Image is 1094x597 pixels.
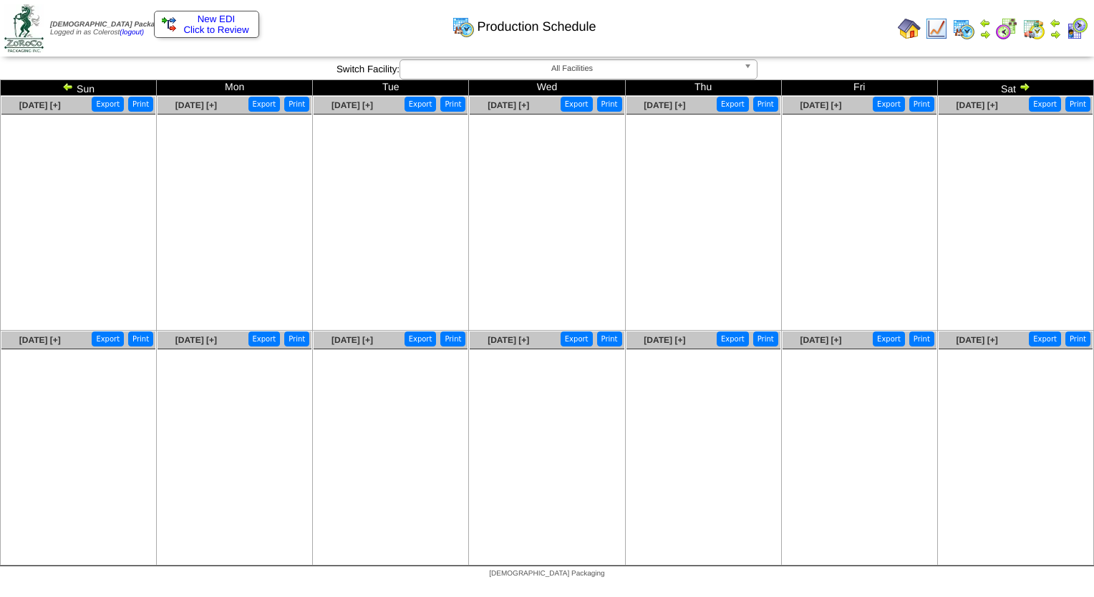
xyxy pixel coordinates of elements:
[489,570,604,578] span: [DEMOGRAPHIC_DATA] Packaging
[909,97,934,112] button: Print
[597,97,622,112] button: Print
[62,81,74,92] img: arrowleft.gif
[488,335,529,345] a: [DATE] [+]
[1065,97,1090,112] button: Print
[1,80,157,96] td: Sun
[1029,331,1061,346] button: Export
[331,335,373,345] a: [DATE] [+]
[644,100,685,110] a: [DATE] [+]
[452,15,475,38] img: calendarprod.gif
[440,97,465,112] button: Print
[175,335,217,345] a: [DATE] [+]
[979,17,991,29] img: arrowleft.gif
[1019,81,1030,92] img: arrowright.gif
[957,100,998,110] a: [DATE] [+]
[405,331,437,346] button: Export
[979,29,991,40] img: arrowright.gif
[128,331,153,346] button: Print
[995,17,1018,40] img: calendarblend.gif
[19,335,61,345] a: [DATE] [+]
[50,21,170,29] span: [DEMOGRAPHIC_DATA] Packaging
[248,331,281,346] button: Export
[162,17,176,31] img: ediSmall.gif
[873,97,905,112] button: Export
[717,331,749,346] button: Export
[1029,97,1061,112] button: Export
[406,60,738,77] span: All Facilities
[1065,331,1090,346] button: Print
[477,19,596,34] span: Production Schedule
[284,97,309,112] button: Print
[1065,17,1088,40] img: calendarcustomer.gif
[625,80,781,96] td: Thu
[162,14,251,35] a: New EDI Click to Review
[4,4,44,52] img: zoroco-logo-small.webp
[800,335,841,345] a: [DATE] [+]
[925,17,948,40] img: line_graph.gif
[19,100,61,110] a: [DATE] [+]
[92,97,124,112] button: Export
[898,17,921,40] img: home.gif
[1022,17,1045,40] img: calendarinout.gif
[952,17,975,40] img: calendarprod.gif
[753,97,778,112] button: Print
[313,80,469,96] td: Tue
[937,80,1093,96] td: Sat
[92,331,124,346] button: Export
[157,80,313,96] td: Mon
[1050,29,1061,40] img: arrowright.gif
[128,97,153,112] button: Print
[1050,17,1061,29] img: arrowleft.gif
[909,331,934,346] button: Print
[957,335,998,345] a: [DATE] [+]
[175,100,217,110] a: [DATE] [+]
[561,97,593,112] button: Export
[198,14,236,24] span: New EDI
[488,100,529,110] a: [DATE] [+]
[440,331,465,346] button: Print
[405,97,437,112] button: Export
[561,331,593,346] button: Export
[284,331,309,346] button: Print
[753,331,778,346] button: Print
[469,80,625,96] td: Wed
[120,29,144,37] a: (logout)
[717,97,749,112] button: Export
[781,80,937,96] td: Fri
[331,100,373,110] a: [DATE] [+]
[162,24,251,35] span: Click to Review
[800,100,841,110] a: [DATE] [+]
[597,331,622,346] button: Print
[644,335,685,345] a: [DATE] [+]
[873,331,905,346] button: Export
[248,97,281,112] button: Export
[50,21,170,37] span: Logged in as Colerost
